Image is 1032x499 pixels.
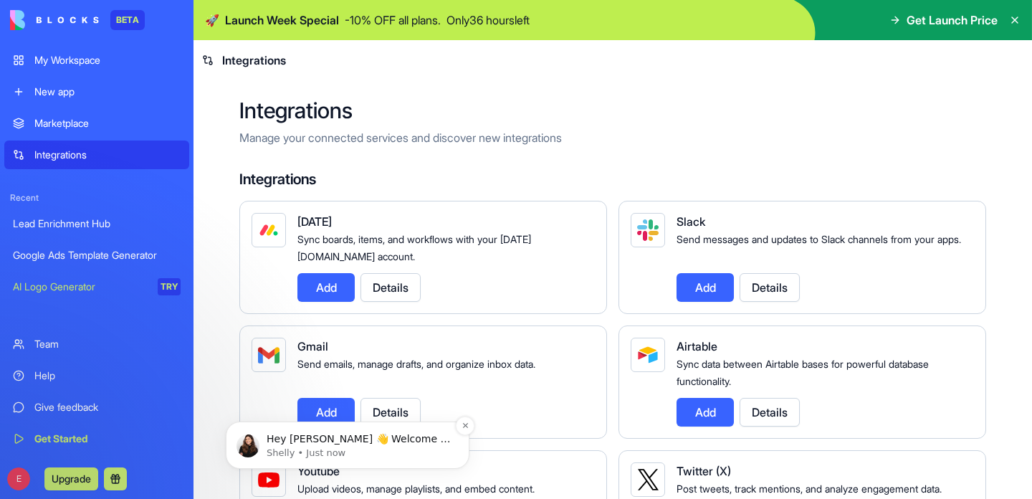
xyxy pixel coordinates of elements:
a: My Workspace [4,46,189,75]
div: New app [34,85,181,99]
div: Lead Enrichment Hub [13,217,181,231]
button: Add [677,273,734,302]
a: Help [4,361,189,390]
div: AI Logo Generator [13,280,148,294]
img: logo [10,10,99,30]
span: Twitter (X) [677,464,731,478]
a: New app [4,77,189,106]
button: Details [740,398,800,427]
button: Details [740,273,800,302]
span: Launch Week Special [225,11,339,29]
span: Get Launch Price [907,11,998,29]
div: message notification from Shelly, Just now. Hey ethan 👋 Welcome to Blocks 🙌 I'm here if you have ... [21,90,265,138]
span: Post tweets, track mentions, and analyze engagement data. [677,483,942,495]
span: Slack [677,214,705,229]
div: Team [34,337,181,351]
span: 🚀 [205,11,219,29]
span: Recent [4,192,189,204]
button: Details [360,273,421,302]
p: Manage your connected services and discover new integrations [239,129,986,146]
span: [DATE] [297,214,332,229]
iframe: Intercom notifications message [204,331,491,492]
button: Add [297,273,355,302]
div: BETA [110,10,145,30]
a: AI Logo GeneratorTRY [4,272,189,301]
img: Profile image for Shelly [32,103,55,126]
a: BETA [10,10,145,30]
a: Team [4,330,189,358]
button: Upgrade [44,467,98,490]
a: Get Started [4,424,189,453]
span: Integrations [222,52,286,69]
div: Google Ads Template Generator [13,248,181,262]
div: Get Started [34,432,181,446]
h4: Integrations [239,169,986,189]
span: Send messages and updates to Slack channels from your apps. [677,233,961,245]
a: Give feedback [4,393,189,422]
a: Google Ads Template Generator [4,241,189,270]
a: Upgrade [44,471,98,485]
p: Only 36 hours left [446,11,530,29]
a: Integrations [4,141,189,169]
div: My Workspace [34,53,181,67]
button: Dismiss notification [252,85,270,104]
div: TRY [158,278,181,295]
button: Add [677,398,734,427]
div: Help [34,369,181,383]
div: Marketplace [34,116,181,130]
span: Sync data between Airtable bases for powerful database functionality. [677,358,929,387]
p: Message from Shelly, sent Just now [62,115,247,128]
span: Sync boards, items, and workflows with your [DATE][DOMAIN_NAME] account. [297,233,531,262]
div: Integrations [34,148,181,162]
span: Airtable [677,339,717,353]
p: - 10 % OFF all plans. [345,11,441,29]
span: E [7,467,30,490]
h2: Integrations [239,98,986,123]
p: Hey [PERSON_NAME] 👋 Welcome to Blocks 🙌 I'm here if you have any questions! [62,101,247,115]
div: Give feedback [34,400,181,414]
a: Lead Enrichment Hub [4,209,189,238]
a: Marketplace [4,109,189,138]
